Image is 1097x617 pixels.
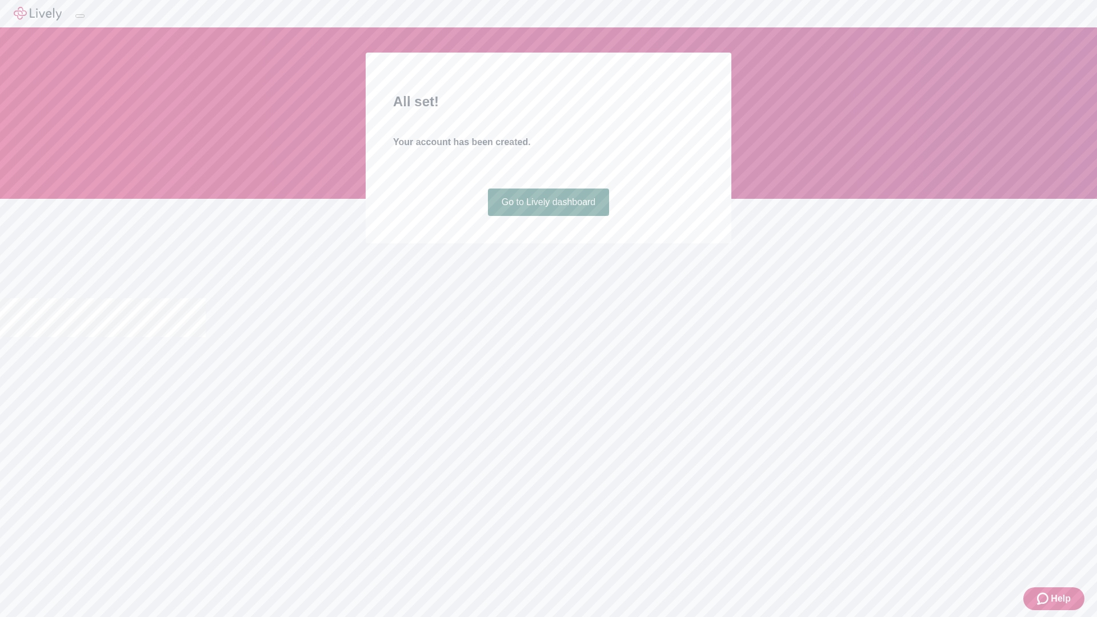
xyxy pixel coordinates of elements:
[393,91,704,112] h2: All set!
[1023,587,1084,610] button: Zendesk support iconHelp
[75,14,85,18] button: Log out
[14,7,62,21] img: Lively
[488,189,610,216] a: Go to Lively dashboard
[1037,592,1051,606] svg: Zendesk support icon
[1051,592,1071,606] span: Help
[393,135,704,149] h4: Your account has been created.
